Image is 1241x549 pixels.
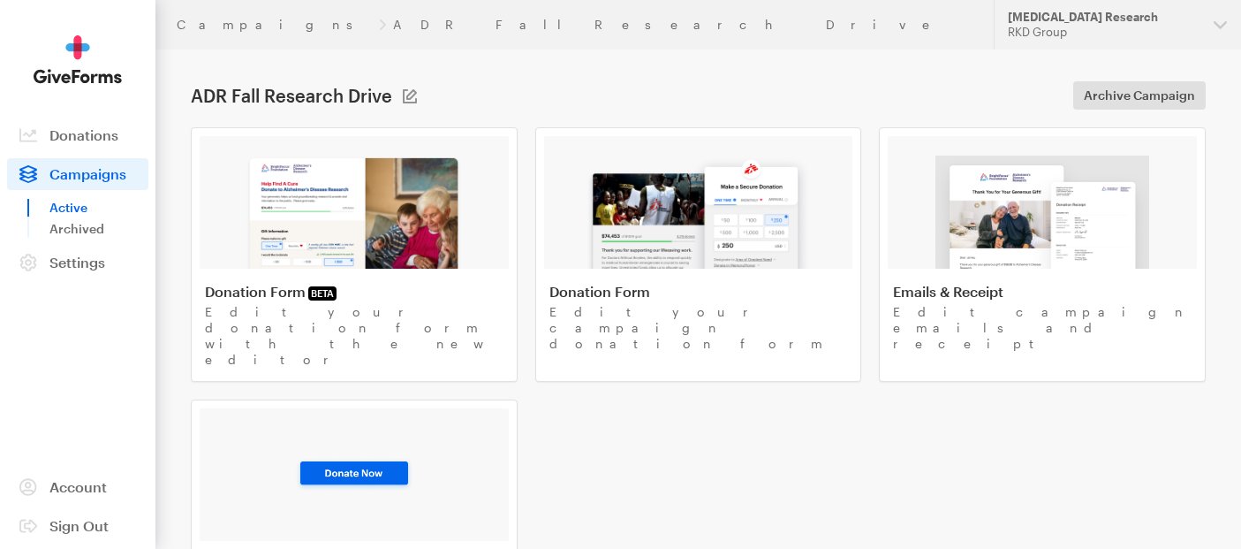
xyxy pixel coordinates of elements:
[535,127,862,382] a: Donation Form Edit your campaign donation form
[549,304,848,352] p: Edit your campaign donation form
[49,218,148,240] a: Archived
[879,127,1206,382] a: Emails & Receipt Edit campaign emails and receipt
[205,283,503,301] h4: Donation Form
[393,18,945,32] a: ADR Fall Research Drive
[246,156,462,269] img: image-1-83ed7ead45621bf174d8040c5c72c9f8980a381436cbc16a82a0f79bcd7e5139.png
[1084,85,1195,106] span: Archive Campaign
[7,510,148,542] a: Sign Out
[49,517,109,534] span: Sign Out
[7,119,148,151] a: Donations
[49,126,118,143] span: Donations
[935,156,1149,269] img: image-3-0695904bd8fc2540e7c0ed4f0f3f42b2ae7fdd5008376bfc2271839042c80776.png
[308,286,337,301] span: BETA
[549,283,848,301] h4: Donation Form
[294,457,414,492] img: image-3-93ee28eb8bf338fe015091468080e1db9f51356d23dce784fdc61914b1599f14.png
[1008,10,1199,25] div: [MEDICAL_DATA] Research
[191,85,392,106] h1: ADR Fall Research Drive
[177,18,372,32] a: Campaigns
[893,304,1192,352] p: Edit campaign emails and receipt
[49,254,105,271] span: Settings
[1073,81,1206,110] a: Archive Campaign
[205,304,503,368] p: Edit your donation form with the new editor
[7,471,148,503] a: Account
[1008,25,1199,40] div: RKD Group
[7,247,148,278] a: Settings
[49,197,148,218] a: Active
[893,283,1192,301] h4: Emails & Receipt
[49,478,107,495] span: Account
[7,158,148,190] a: Campaigns
[191,127,518,382] a: Donation FormBETA Edit your donation form with the new editor
[586,156,811,269] img: image-2-e181a1b57a52e92067c15dabc571ad95275de6101288912623f50734140ed40c.png
[49,165,126,182] span: Campaigns
[34,35,122,84] img: GiveForms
